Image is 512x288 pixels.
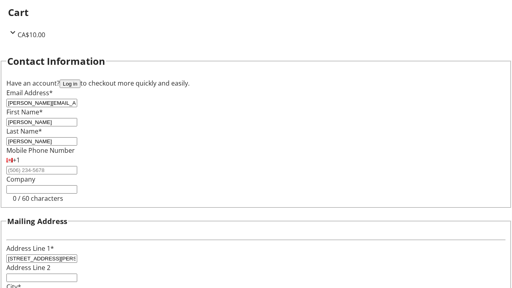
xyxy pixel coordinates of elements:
[13,194,63,203] tr-character-limit: 0 / 60 characters
[18,30,45,39] span: CA$10.00
[6,175,35,184] label: Company
[6,263,50,272] label: Address Line 2
[7,216,67,227] h3: Mailing Address
[6,88,53,97] label: Email Address*
[6,146,75,155] label: Mobile Phone Number
[6,254,77,263] input: Address
[60,80,80,88] button: Log in
[6,127,42,136] label: Last Name*
[6,108,43,116] label: First Name*
[8,5,504,20] h2: Cart
[6,244,54,253] label: Address Line 1*
[6,78,506,88] div: Have an account? to checkout more quickly and easily.
[6,166,77,174] input: (506) 234-5678
[7,54,105,68] h2: Contact Information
